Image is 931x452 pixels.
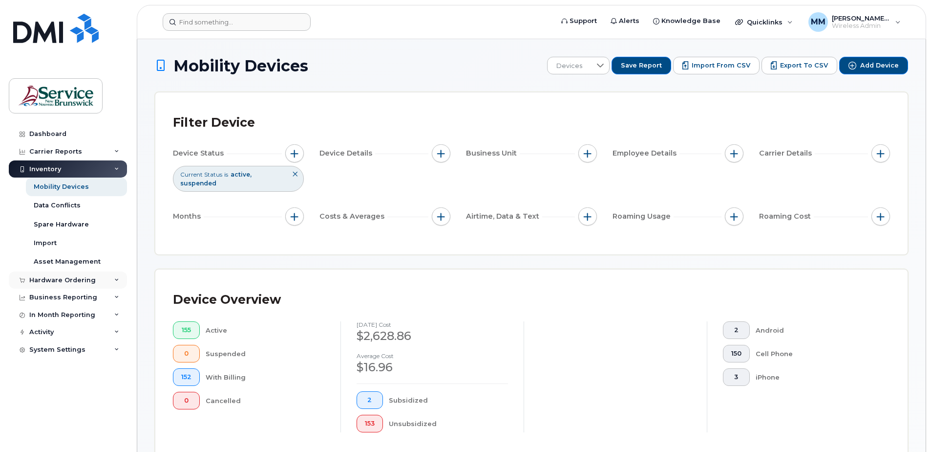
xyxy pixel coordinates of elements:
h4: [DATE] cost [357,321,508,328]
span: Roaming Cost [759,211,814,222]
span: Costs & Averages [319,211,387,222]
span: Months [173,211,204,222]
span: Mobility Devices [173,57,308,74]
span: 150 [731,350,741,358]
div: Filter Device [173,110,255,136]
span: 0 [181,397,191,405]
button: 3 [723,368,750,386]
div: Android [756,321,875,339]
button: Export to CSV [762,57,837,74]
span: 155 [181,326,191,334]
div: $16.96 [357,359,508,376]
button: Add Device [839,57,908,74]
div: Suspended [206,345,325,362]
button: Import from CSV [673,57,760,74]
span: Employee Details [613,148,679,158]
span: is [224,170,228,179]
span: Airtime, Data & Text [466,211,542,222]
span: Roaming Usage [613,211,674,222]
div: Cancelled [206,392,325,409]
div: With Billing [206,368,325,386]
button: 2 [723,321,750,339]
div: Unsubsidized [389,415,508,432]
div: Active [206,321,325,339]
span: 152 [181,373,191,381]
div: $2,628.86 [357,328,508,344]
h4: Average cost [357,353,508,359]
div: Device Overview [173,287,281,313]
span: Carrier Details [759,148,815,158]
button: 155 [173,321,200,339]
span: Devices [548,57,591,75]
button: 152 [173,368,200,386]
span: Business Unit [466,148,520,158]
div: Subsidized [389,391,508,409]
span: active [231,171,252,178]
span: Device Status [173,148,227,158]
span: Import from CSV [692,61,750,70]
span: Save Report [621,61,662,70]
span: 0 [181,350,191,358]
span: Add Device [860,61,899,70]
span: suspended [180,180,216,187]
span: 2 [365,396,375,404]
span: 153 [365,420,375,428]
button: 150 [723,345,750,362]
span: 2 [731,326,741,334]
span: 3 [731,373,741,381]
span: Export to CSV [780,61,828,70]
div: Cell Phone [756,345,875,362]
span: Current Status [180,170,222,179]
button: 0 [173,392,200,409]
button: Save Report [612,57,671,74]
button: 0 [173,345,200,362]
span: Device Details [319,148,375,158]
div: iPhone [756,368,875,386]
button: 2 [357,391,383,409]
button: 153 [357,415,383,432]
